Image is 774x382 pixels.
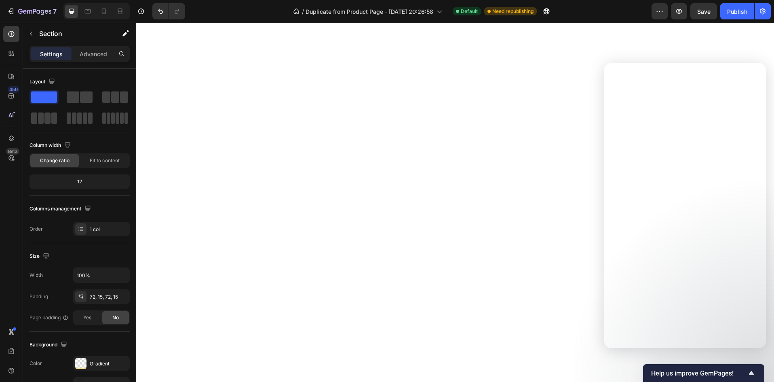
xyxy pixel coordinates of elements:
[302,7,304,16] span: /
[30,225,43,233] div: Order
[39,29,105,38] p: Section
[30,360,42,367] div: Color
[30,204,93,214] div: Columns management
[8,86,19,93] div: 450
[697,8,711,15] span: Save
[136,23,774,382] iframe: Design area
[651,368,756,378] button: Show survey - Help us improve GemPages!
[83,314,91,321] span: Yes
[492,8,534,15] span: Need republishing
[3,3,60,19] button: 7
[53,6,57,16] p: 7
[112,314,119,321] span: No
[90,360,128,367] div: Gradient
[727,7,747,16] div: Publish
[306,7,433,16] span: Duplicate from Product Page - [DATE] 20:26:58
[461,8,478,15] span: Default
[31,176,128,187] div: 12
[30,140,72,151] div: Column width
[30,272,43,279] div: Width
[152,3,185,19] div: Undo/Redo
[6,148,19,155] div: Beta
[90,226,128,233] div: 1 col
[604,63,766,348] iframe: Intercom live chat
[690,3,717,19] button: Save
[30,251,51,262] div: Size
[720,3,754,19] button: Publish
[74,268,129,282] input: Auto
[30,293,48,300] div: Padding
[30,314,69,321] div: Page padding
[40,50,63,58] p: Settings
[40,157,70,164] span: Change ratio
[90,157,120,164] span: Fit to content
[80,50,107,58] p: Advanced
[30,340,69,350] div: Background
[30,76,57,87] div: Layout
[651,369,747,377] span: Help us improve GemPages!
[90,293,128,301] div: 72, 15, 72, 15
[747,342,766,362] iframe: Intercom live chat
